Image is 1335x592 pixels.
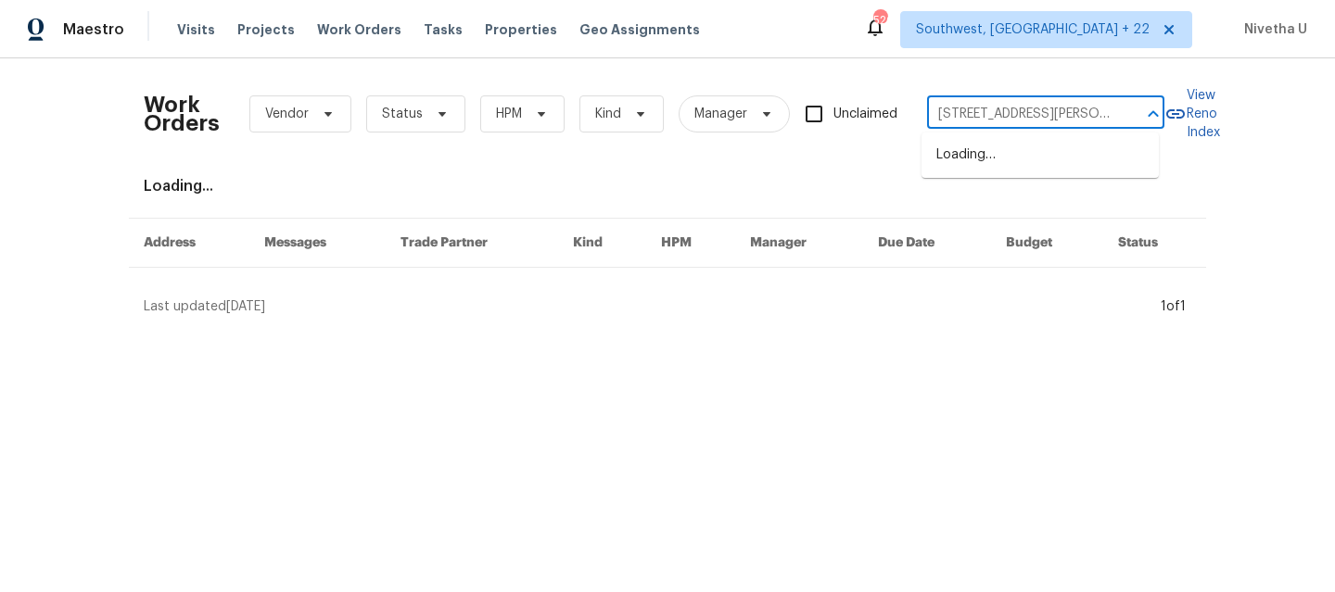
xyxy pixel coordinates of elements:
span: Manager [694,105,747,123]
span: HPM [496,105,522,123]
div: Loading... [144,177,1191,195]
th: Due Date [863,219,991,268]
span: Maestro [63,20,124,39]
span: Projects [237,20,295,39]
div: 526 [873,11,886,30]
span: Southwest, [GEOGRAPHIC_DATA] + 22 [916,20,1150,39]
th: HPM [646,219,735,268]
div: Last updated [144,297,1155,316]
h2: Work Orders [144,95,220,132]
span: Nivetha U [1237,20,1307,39]
span: Unclaimed [833,105,897,124]
th: Address [129,219,249,268]
span: [DATE] [226,300,265,313]
th: Trade Partner [386,219,559,268]
span: Kind [595,105,621,123]
th: Status [1103,219,1206,268]
div: Loading… [922,132,1159,178]
span: Vendor [265,105,309,123]
input: Enter in an address [927,100,1112,129]
th: Messages [249,219,386,268]
th: Kind [558,219,646,268]
span: Visits [177,20,215,39]
span: Geo Assignments [579,20,700,39]
button: Close [1140,101,1166,127]
th: Manager [735,219,863,268]
a: View Reno Index [1164,86,1220,142]
span: Status [382,105,423,123]
div: 1 of 1 [1161,297,1186,316]
span: Work Orders [317,20,401,39]
span: Properties [485,20,557,39]
span: Tasks [424,23,463,36]
th: Budget [991,219,1103,268]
